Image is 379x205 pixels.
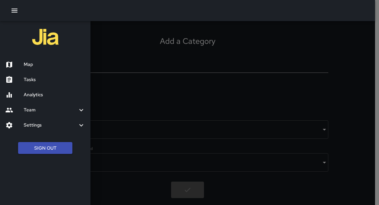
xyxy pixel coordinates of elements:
button: Sign Out [18,142,72,154]
h6: Team [24,106,77,114]
h6: Tasks [24,76,85,83]
img: jia-logo [32,24,59,50]
h6: Map [24,61,85,68]
h6: Analytics [24,91,85,99]
h6: Settings [24,122,77,129]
